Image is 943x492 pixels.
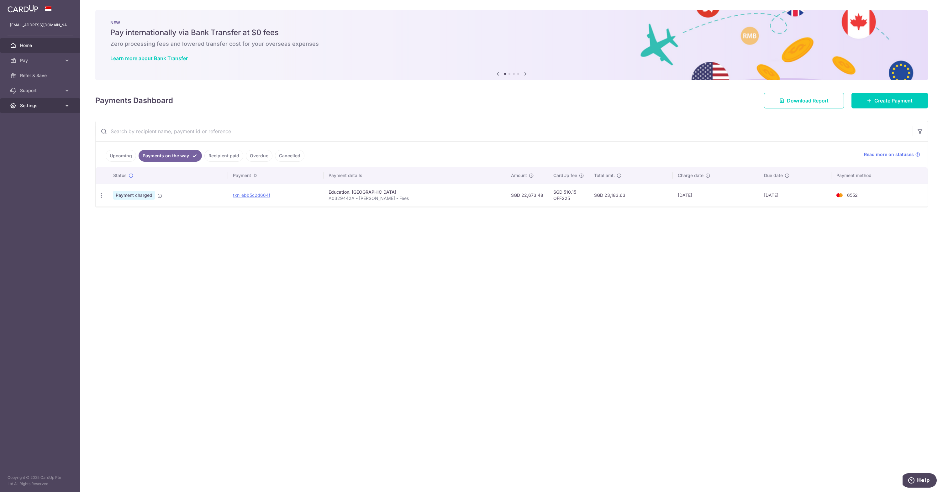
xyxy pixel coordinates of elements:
span: Home [20,42,61,49]
iframe: Opens a widget where you can find more information [903,473,937,489]
td: SGD 23,183.63 [589,184,673,207]
img: CardUp [8,5,38,13]
span: Due date [764,172,783,179]
span: Charge date [678,172,703,179]
span: Create Payment [874,97,913,104]
h4: Payments Dashboard [95,95,173,106]
h5: Pay internationally via Bank Transfer at $0 fees [110,28,913,38]
p: NEW [110,20,913,25]
td: SGD 22,673.48 [506,184,548,207]
a: Overdue [246,150,272,162]
span: Status [113,172,127,179]
span: Payment charged [113,191,155,200]
img: Bank transfer banner [95,10,928,80]
span: CardUp fee [553,172,577,179]
a: Payments on the way [139,150,202,162]
p: A0329442A - [PERSON_NAME] - Fees [329,195,501,202]
a: Learn more about Bank Transfer [110,55,188,61]
div: Education. [GEOGRAPHIC_DATA] [329,189,501,195]
span: Amount [511,172,527,179]
span: Pay [20,57,61,64]
h6: Zero processing fees and lowered transfer cost for your overseas expenses [110,40,913,48]
span: Read more on statuses [864,151,914,158]
span: Download Report [787,97,829,104]
th: Payment method [831,167,928,184]
td: SGD 510.15 OFF225 [548,184,589,207]
a: Recipient paid [204,150,243,162]
td: [DATE] [759,184,831,207]
td: [DATE] [673,184,759,207]
a: Read more on statuses [864,151,920,158]
a: txn_ebb5c2d664f [233,192,270,198]
a: Upcoming [106,150,136,162]
input: Search by recipient name, payment id or reference [96,121,913,141]
img: Bank Card [833,191,846,199]
th: Payment ID [228,167,324,184]
span: Support [20,87,61,94]
span: 6552 [847,192,858,198]
span: Total amt. [594,172,615,179]
th: Payment details [324,167,506,184]
a: Create Payment [851,93,928,108]
a: Cancelled [275,150,304,162]
span: Settings [20,102,61,109]
span: Refer & Save [20,72,61,79]
p: [EMAIL_ADDRESS][DOMAIN_NAME] [10,22,70,28]
a: Download Report [764,93,844,108]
